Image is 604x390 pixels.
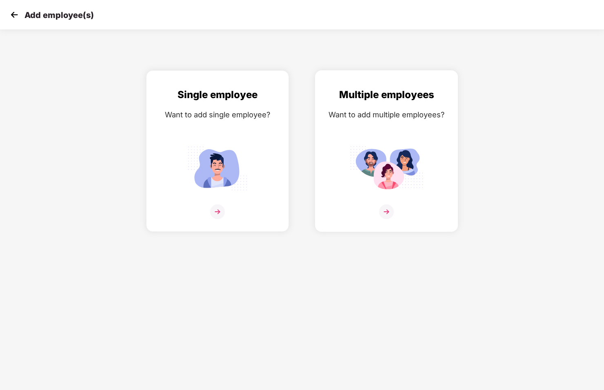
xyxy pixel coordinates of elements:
[155,109,280,121] div: Want to add single employee?
[324,87,449,103] div: Multiple employees
[379,204,394,219] img: svg+xml;base64,PHN2ZyB4bWxucz0iaHR0cDovL3d3dy53My5vcmcvMjAwMC9zdmciIHdpZHRoPSIzNiIgaGVpZ2h0PSIzNi...
[324,109,449,121] div: Want to add multiple employees?
[8,9,20,21] img: svg+xml;base64,PHN2ZyB4bWxucz0iaHR0cDovL3d3dy53My5vcmcvMjAwMC9zdmciIHdpZHRoPSIzMCIgaGVpZ2h0PSIzMC...
[350,143,423,194] img: svg+xml;base64,PHN2ZyB4bWxucz0iaHR0cDovL3d3dy53My5vcmcvMjAwMC9zdmciIGlkPSJNdWx0aXBsZV9lbXBsb3llZS...
[181,143,254,194] img: svg+xml;base64,PHN2ZyB4bWxucz0iaHR0cDovL3d3dy53My5vcmcvMjAwMC9zdmciIGlkPSJTaW5nbGVfZW1wbG95ZWUiIH...
[210,204,225,219] img: svg+xml;base64,PHN2ZyB4bWxucz0iaHR0cDovL3d3dy53My5vcmcvMjAwMC9zdmciIHdpZHRoPSIzNiIgaGVpZ2h0PSIzNi...
[24,10,94,20] p: Add employee(s)
[155,87,280,103] div: Single employee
